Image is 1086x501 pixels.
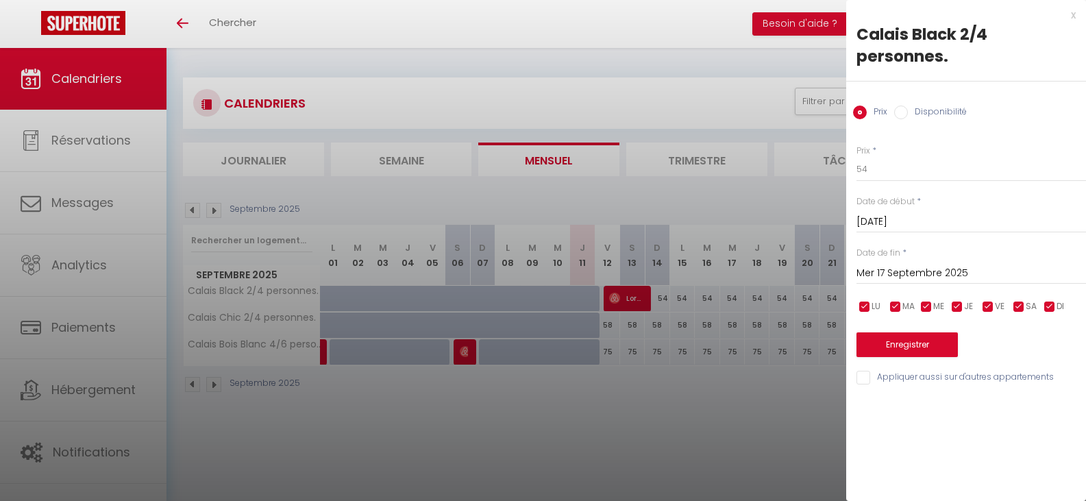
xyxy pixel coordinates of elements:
[872,300,880,313] span: LU
[1057,300,1064,313] span: DI
[856,247,900,260] label: Date de fin
[856,195,915,208] label: Date de début
[856,145,870,158] label: Prix
[11,5,52,47] button: Ouvrir le widget de chat LiveChat
[933,300,944,313] span: ME
[1028,439,1076,491] iframe: Chat
[902,300,915,313] span: MA
[867,106,887,121] label: Prix
[995,300,1004,313] span: VE
[846,7,1076,23] div: x
[964,300,973,313] span: JE
[1026,300,1037,313] span: SA
[856,332,958,357] button: Enregistrer
[908,106,967,121] label: Disponibilité
[856,23,1076,67] div: Calais Black 2/4 personnes.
